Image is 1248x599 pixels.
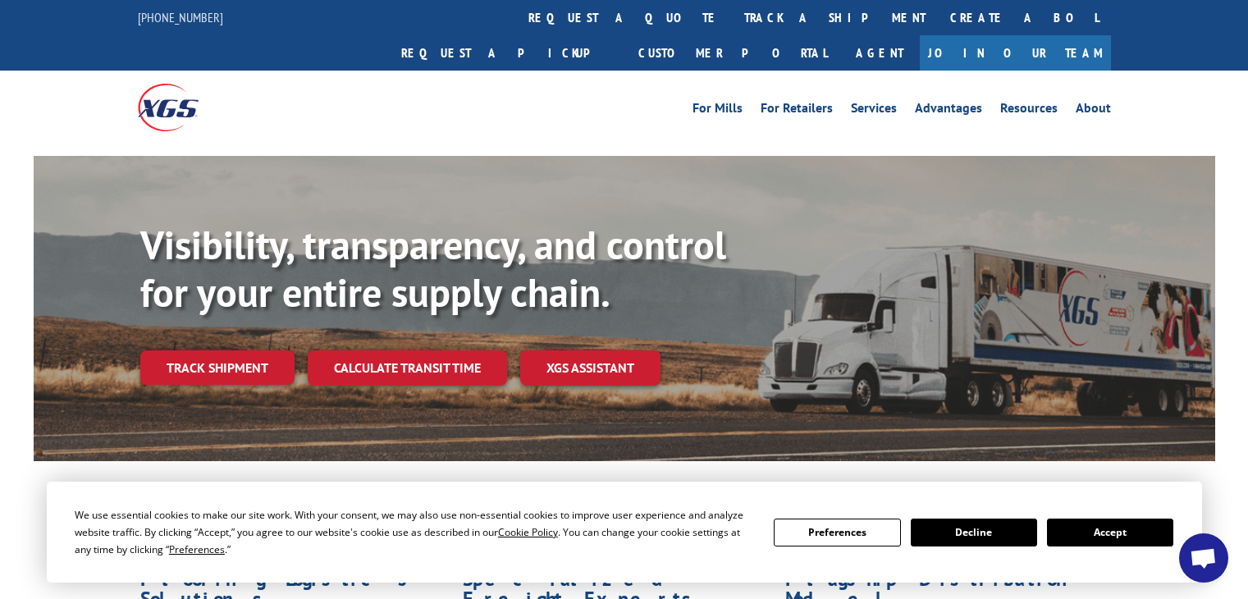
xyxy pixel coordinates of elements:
a: XGS ASSISTANT [520,350,661,386]
div: Cookie Consent Prompt [47,482,1202,583]
div: Open chat [1179,533,1228,583]
div: We use essential cookies to make our site work. With your consent, we may also use non-essential ... [75,506,754,558]
button: Accept [1047,519,1173,546]
span: Preferences [169,542,225,556]
a: About [1076,102,1111,120]
a: Resources [1000,102,1058,120]
button: Preferences [774,519,900,546]
a: Track shipment [140,350,295,385]
a: Request a pickup [389,35,626,71]
a: Services [851,102,897,120]
a: Calculate transit time [308,350,507,386]
a: Join Our Team [920,35,1111,71]
a: For Retailers [761,102,833,120]
span: Cookie Policy [498,525,558,539]
b: Visibility, transparency, and control for your entire supply chain. [140,219,726,318]
button: Decline [911,519,1037,546]
a: Customer Portal [626,35,839,71]
a: [PHONE_NUMBER] [138,9,223,25]
a: Advantages [915,102,982,120]
a: Agent [839,35,920,71]
a: For Mills [693,102,743,120]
